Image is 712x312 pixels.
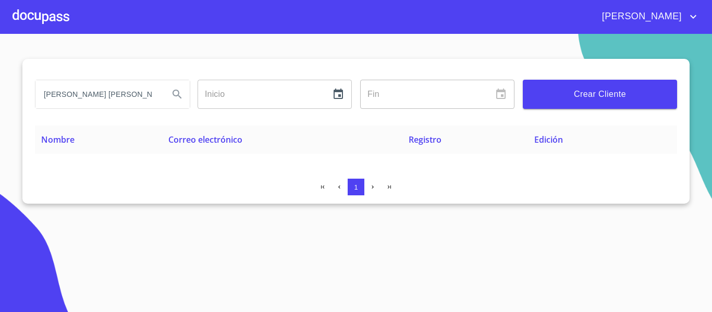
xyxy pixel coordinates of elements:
[165,82,190,107] button: Search
[594,8,687,25] span: [PERSON_NAME]
[348,179,364,195] button: 1
[354,183,358,191] span: 1
[531,87,669,102] span: Crear Cliente
[168,134,242,145] span: Correo electrónico
[534,134,563,145] span: Edición
[41,134,75,145] span: Nombre
[594,8,699,25] button: account of current user
[523,80,677,109] button: Crear Cliente
[409,134,441,145] span: Registro
[35,80,161,108] input: search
